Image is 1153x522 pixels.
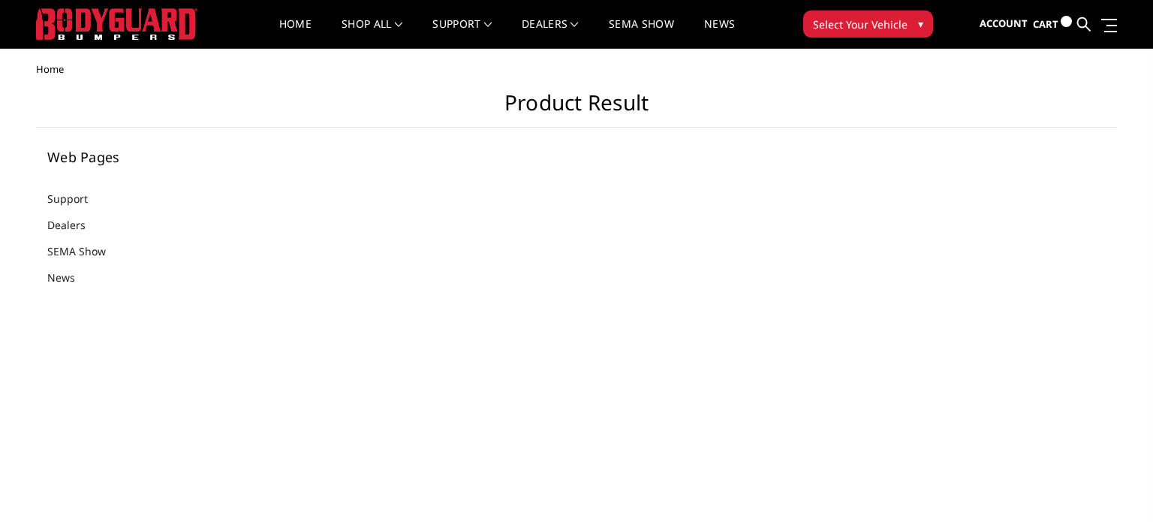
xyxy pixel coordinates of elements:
[47,243,125,259] a: SEMA Show
[47,150,230,164] h5: Web Pages
[980,17,1028,30] span: Account
[813,17,908,32] span: Select Your Vehicle
[36,62,64,76] span: Home
[803,11,933,38] button: Select Your Vehicle
[980,4,1028,44] a: Account
[704,19,735,48] a: News
[609,19,674,48] a: SEMA Show
[1033,4,1072,45] a: Cart
[36,8,197,40] img: BODYGUARD BUMPERS
[47,270,94,285] a: News
[432,19,492,48] a: Support
[918,16,923,32] span: ▾
[47,191,107,207] a: Support
[47,217,104,233] a: Dealers
[342,19,402,48] a: shop all
[522,19,579,48] a: Dealers
[36,90,1117,128] h1: Product Result
[279,19,312,48] a: Home
[1033,17,1058,31] span: Cart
